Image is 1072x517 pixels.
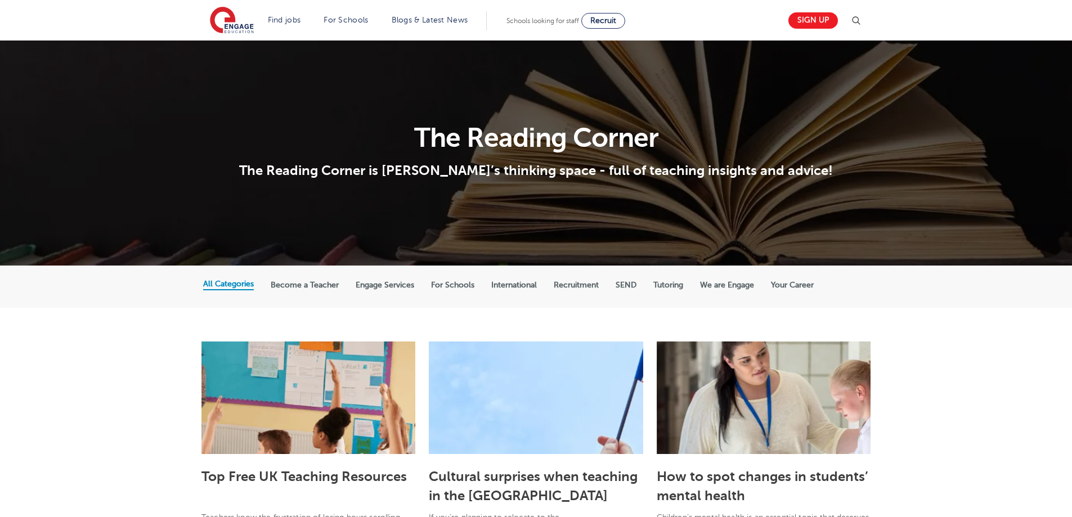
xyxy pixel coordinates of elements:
a: Top Free UK Teaching Resources [201,469,407,484]
label: Your Career [771,280,814,290]
a: Cultural surprises when teaching in the [GEOGRAPHIC_DATA] [429,469,638,503]
label: Become a Teacher [271,280,339,290]
img: Engage Education [210,7,254,35]
label: Recruitment [554,280,599,290]
a: Sign up [788,12,838,29]
h1: The Reading Corner [203,124,869,151]
a: Blogs & Latest News [392,16,468,24]
label: All Categories [203,279,254,289]
a: For Schools [324,16,368,24]
label: SEND [616,280,636,290]
span: Recruit [590,16,616,25]
p: The Reading Corner is [PERSON_NAME]’s thinking space - full of teaching insights and advice! [203,162,869,179]
span: Schools looking for staff [506,17,579,25]
a: How to spot changes in students’ mental health [657,469,868,503]
label: For Schools [431,280,474,290]
label: We are Engage [700,280,754,290]
label: Engage Services [356,280,414,290]
a: Recruit [581,13,625,29]
a: Find jobs [268,16,301,24]
label: Tutoring [653,280,683,290]
label: International [491,280,537,290]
